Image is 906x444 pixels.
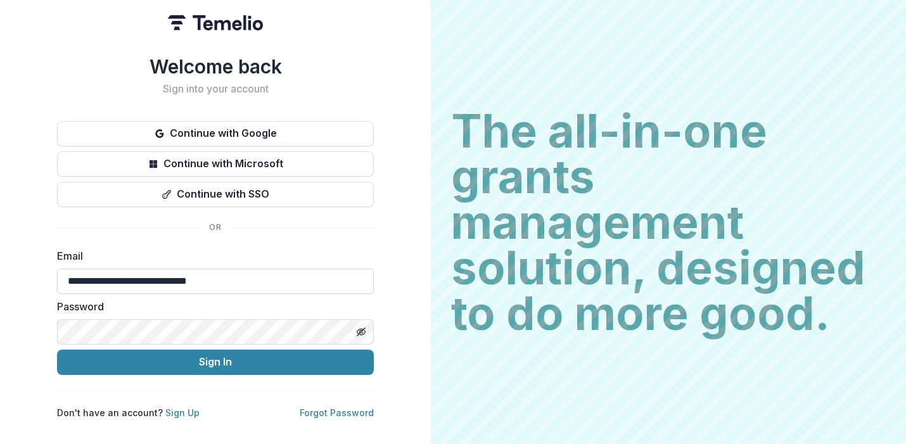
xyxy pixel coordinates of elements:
[351,322,371,342] button: Toggle password visibility
[57,248,366,263] label: Email
[57,299,366,314] label: Password
[57,350,374,375] button: Sign In
[57,121,374,146] button: Continue with Google
[57,182,374,207] button: Continue with SSO
[300,407,374,418] a: Forgot Password
[165,407,200,418] a: Sign Up
[57,151,374,177] button: Continue with Microsoft
[57,406,200,419] p: Don't have an account?
[57,83,374,95] h2: Sign into your account
[168,15,263,30] img: Temelio
[57,55,374,78] h1: Welcome back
